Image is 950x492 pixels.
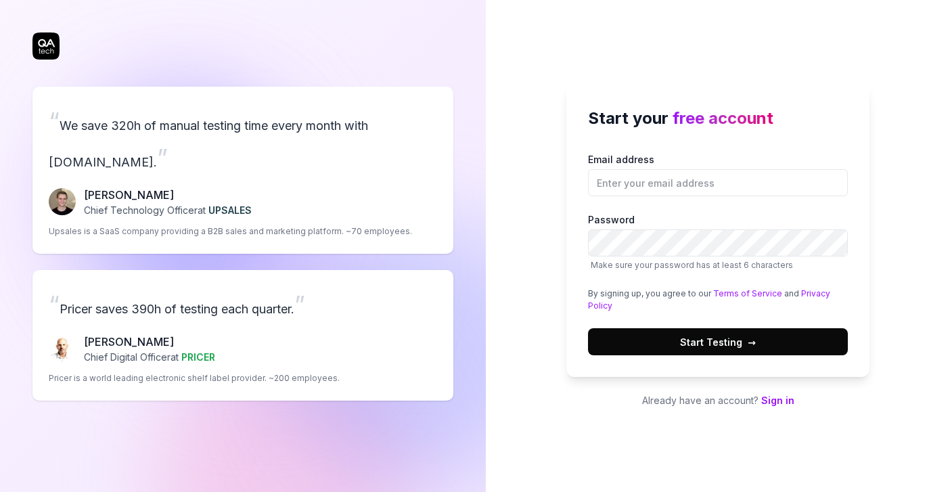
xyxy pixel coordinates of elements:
img: Chris Chalkitis [49,335,76,362]
span: ” [294,290,305,319]
p: Upsales is a SaaS company providing a B2B sales and marketing platform. ~70 employees. [49,225,412,238]
p: Pricer is a world leading electronic shelf label provider. ~200 employees. [49,372,340,384]
a: “We save 320h of manual testing time every month with [DOMAIN_NAME].”Fredrik Seidl[PERSON_NAME]Ch... [32,87,453,254]
button: Start Testing→ [588,328,848,355]
p: [PERSON_NAME] [84,334,215,350]
p: [PERSON_NAME] [84,187,252,203]
p: We save 320h of manual testing time every month with [DOMAIN_NAME]. [49,103,437,176]
span: UPSALES [208,204,252,216]
img: Fredrik Seidl [49,188,76,215]
span: “ [49,106,60,136]
span: PRICER [181,351,215,363]
label: Password [588,213,848,271]
a: “Pricer saves 390h of testing each quarter.”Chris Chalkitis[PERSON_NAME]Chief Digital Officerat P... [32,270,453,401]
input: PasswordMake sure your password has at least 6 characters [588,229,848,256]
span: free account [673,108,773,128]
h2: Start your [588,106,848,131]
label: Email address [588,152,848,196]
p: Chief Digital Officer at [84,350,215,364]
div: By signing up, you agree to our and [588,288,848,312]
p: Chief Technology Officer at [84,203,252,217]
p: Already have an account? [566,393,869,407]
a: Terms of Service [713,288,782,298]
span: Make sure your password has at least 6 characters [591,260,793,270]
a: Sign in [761,395,794,406]
input: Email address [588,169,848,196]
span: Start Testing [680,335,756,349]
span: “ [49,290,60,319]
p: Pricer saves 390h of testing each quarter. [49,286,437,323]
span: ” [157,143,168,173]
span: → [748,335,756,349]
